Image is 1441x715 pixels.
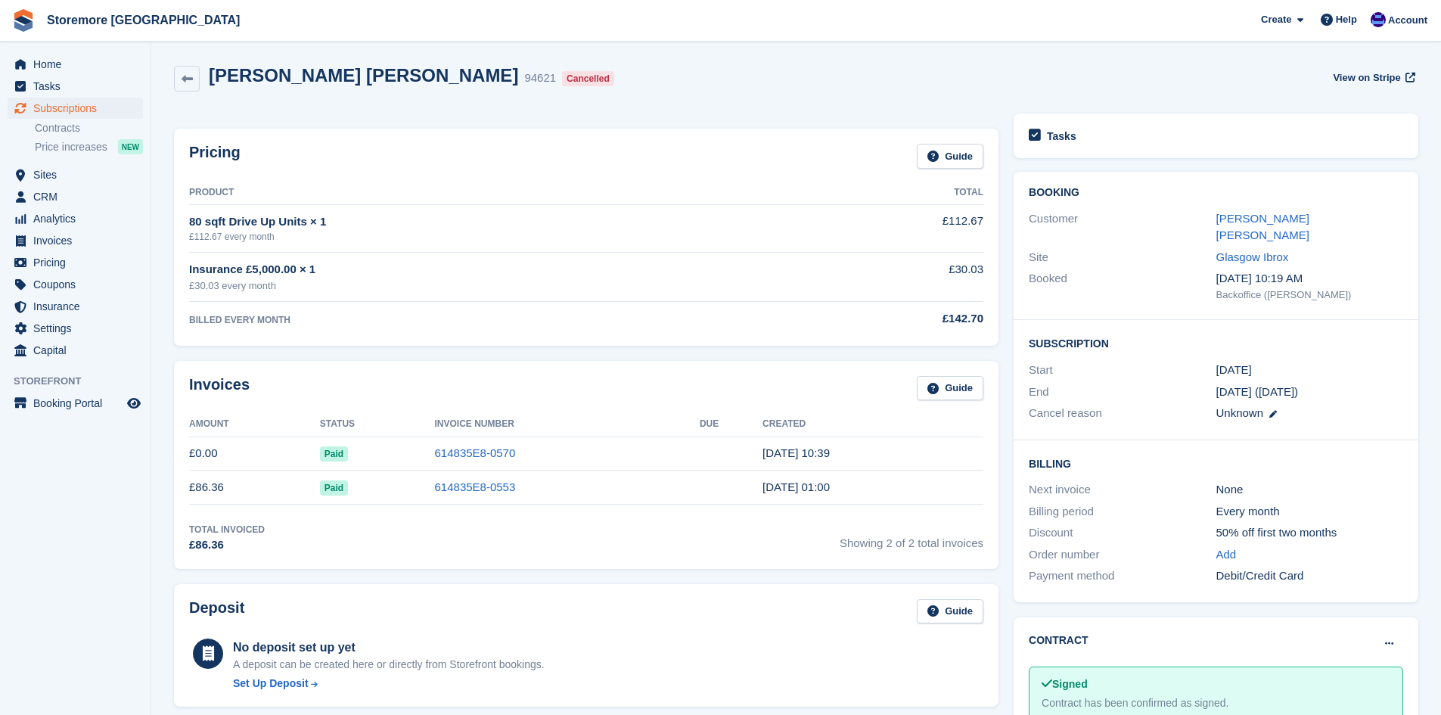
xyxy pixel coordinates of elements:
div: None [1216,481,1403,499]
span: Paid [320,446,348,462]
a: [PERSON_NAME] [PERSON_NAME] [1216,212,1309,242]
div: Site [1029,249,1216,266]
a: View on Stripe [1327,65,1418,90]
span: Showing 2 of 2 total invoices [840,523,983,554]
time: 2025-08-01 09:39:43 UTC [762,446,830,459]
a: menu [8,230,143,251]
div: No deposit set up yet [233,639,545,657]
a: menu [8,318,143,339]
a: Storemore [GEOGRAPHIC_DATA] [41,8,246,33]
div: 94621 [524,70,556,87]
div: [DATE] 10:19 AM [1216,270,1403,288]
div: Debit/Credit Card [1216,567,1403,585]
div: Discount [1029,524,1216,542]
div: Next invoice [1029,481,1216,499]
h2: Billing [1029,455,1403,471]
time: 2025-07-28 00:00:54 UTC [762,480,830,493]
a: Set Up Deposit [233,676,545,692]
th: Amount [189,412,320,437]
div: Customer [1029,210,1216,244]
a: Preview store [125,394,143,412]
th: Status [320,412,435,437]
div: £112.67 every month [189,230,800,244]
div: NEW [118,139,143,154]
h2: Pricing [189,144,241,169]
a: Price increases NEW [35,138,143,155]
div: Payment method [1029,567,1216,585]
div: £142.70 [800,310,983,328]
div: Contract has been confirmed as signed. [1042,695,1390,711]
span: View on Stripe [1333,70,1400,85]
a: Glasgow Ibrox [1216,250,1289,263]
span: Storefront [14,374,151,389]
span: Settings [33,318,124,339]
td: £86.36 [189,471,320,505]
a: Guide [917,599,983,624]
img: Angela [1371,12,1386,27]
a: menu [8,340,143,361]
h2: Invoices [189,376,250,401]
a: menu [8,393,143,414]
a: menu [8,54,143,75]
a: menu [8,208,143,229]
a: 614835E8-0570 [435,446,516,459]
span: Price increases [35,140,107,154]
span: Insurance [33,296,124,317]
span: Subscriptions [33,98,124,119]
span: [DATE] ([DATE]) [1216,385,1299,398]
a: 614835E8-0553 [435,480,516,493]
span: Paid [320,480,348,496]
th: Product [189,181,800,205]
a: menu [8,98,143,119]
div: Total Invoiced [189,523,265,536]
div: Insurance £5,000.00 × 1 [189,261,800,278]
th: Invoice Number [435,412,700,437]
span: Tasks [33,76,124,97]
h2: Tasks [1047,129,1076,143]
div: Start [1029,362,1216,379]
a: Add [1216,546,1237,564]
div: BILLED EVERY MONTH [189,313,800,327]
div: 80 sqft Drive Up Units × 1 [189,213,800,231]
div: Cancelled [562,71,614,86]
span: Unknown [1216,406,1264,419]
a: menu [8,296,143,317]
a: menu [8,76,143,97]
div: Booked [1029,270,1216,302]
span: Capital [33,340,124,361]
div: Signed [1042,676,1390,692]
div: Billing period [1029,503,1216,521]
a: Guide [917,144,983,169]
a: menu [8,252,143,273]
img: stora-icon-8386f47178a22dfd0bd8f6a31ec36ba5ce8667c1dd55bd0f319d3a0aa187defe.svg [12,9,35,32]
a: menu [8,186,143,207]
a: Contracts [35,121,143,135]
div: £30.03 every month [189,278,800,294]
div: Order number [1029,546,1216,564]
div: End [1029,384,1216,401]
div: Backoffice ([PERSON_NAME]) [1216,288,1403,303]
span: Create [1261,12,1291,27]
h2: Subscription [1029,335,1403,350]
span: Booking Portal [33,393,124,414]
span: Invoices [33,230,124,251]
h2: Booking [1029,187,1403,199]
span: Coupons [33,274,124,295]
span: CRM [33,186,124,207]
td: £30.03 [800,253,983,302]
span: Pricing [33,252,124,273]
time: 2025-08-04 23:00:00 UTC [1216,362,1252,379]
a: menu [8,164,143,185]
th: Due [700,412,762,437]
span: Sites [33,164,124,185]
div: Set Up Deposit [233,676,309,692]
td: £112.67 [800,204,983,252]
p: A deposit can be created here or directly from Storefront bookings. [233,657,545,673]
div: 50% off first two months [1216,524,1403,542]
h2: Contract [1029,633,1089,648]
div: Every month [1216,503,1403,521]
a: Guide [917,376,983,401]
div: Cancel reason [1029,405,1216,422]
span: Account [1388,13,1427,28]
span: Analytics [33,208,124,229]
